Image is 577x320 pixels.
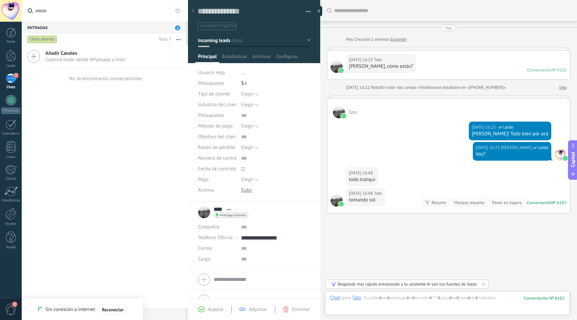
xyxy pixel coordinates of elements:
[198,132,236,142] div: Objetivo del cliente
[346,84,371,91] div: [DATE] 16:22
[1,64,21,68] div: Leads
[349,190,374,197] div: [DATE] 16:48
[472,124,497,131] div: [DATE] 16:23
[12,302,17,307] span: 2
[1,108,20,114] div: WhatsApp
[175,25,180,30] span: 2
[198,232,233,243] button: Teléfono Oficina
[1,177,21,181] div: Correo
[501,144,532,151] span: Agustin Rodriguez (Oficina de Venta)
[241,121,258,132] button: Elegir
[200,24,236,28] span: #agregar etiquetas
[331,61,343,73] span: Tato
[559,84,567,91] a: Tato
[349,197,382,203] div: tomando sol
[241,69,245,76] span: ...
[198,185,236,196] div: Archivo
[198,156,241,161] span: Número de contrato
[198,124,233,129] span: Método de pago
[45,56,126,63] span: Captura leads desde Whatsapp y más!
[338,281,477,287] div: Responde más rápido entrenando a tu asistente AI con tus fuentes de datos
[352,295,361,301] div: Tato
[198,113,224,118] span: Presupuesto
[333,106,345,118] span: Tato
[349,170,374,176] div: [DATE] 16:48
[252,53,270,63] span: Archivos
[349,63,413,70] div: [PERSON_NAME], cómo estás?
[22,21,186,33] div: Entradas
[445,25,452,31] div: Hoy
[551,200,567,205] div: № A102
[361,295,362,301] span: :
[241,91,253,97] span: Elegir
[331,194,343,206] span: Tato
[276,53,298,63] span: Configurar
[524,295,565,301] div: 102
[198,100,236,110] div: Industria del cliente
[339,68,344,73] img: waba.svg
[241,176,253,183] span: Elegir
[241,123,253,129] span: Elegir
[570,152,576,167] span: Copilot
[1,222,21,226] div: Ajustes
[563,156,568,161] img: waba.svg
[241,102,253,108] span: Elegir
[198,142,236,153] div: Razón de pérdida
[69,75,142,82] div: No se encontraron conversaciones
[241,142,258,153] button: Elegir
[198,222,236,232] div: Compañía
[198,92,230,97] span: Tipo de cliente
[527,67,552,73] div: Conversación
[1,155,21,159] div: Listas
[198,69,226,76] span: Usuario resp.
[219,213,246,217] span: whatsapp business
[316,6,322,16] div: Ocultar
[390,36,407,43] a: Expandir
[349,176,375,183] div: todo tranqui
[371,36,389,43] span: 2 eventos
[472,131,548,137] div: [PERSON_NAME]! Todo bien por aca
[198,188,214,193] span: Archivo
[382,84,437,91] span: El valor del campo «Teléfono»
[198,166,236,171] span: Fecha de contrato
[241,174,258,185] button: Elegir
[339,202,344,206] img: waba.svg
[292,306,310,313] span: Eliminar
[99,304,127,315] button: Reconectar
[374,190,382,197] span: Tato
[371,85,382,90] span: Robot
[476,151,548,158] div: Vos?
[38,304,126,315] div: Sin conexión a Internet
[241,89,258,100] button: Elegir
[346,36,354,43] div: Hoy
[1,198,21,203] div: Estadísticas
[527,200,551,205] div: Conversación
[198,89,236,100] div: Tipo de cliente
[198,174,236,185] div: Pago
[538,144,548,151] span: Leído
[198,153,236,164] div: Número de contrato
[341,114,346,118] img: waba.svg
[1,85,21,90] div: Chats
[198,67,236,78] div: Usuario resp.
[13,73,19,78] span: 2
[198,121,236,132] div: Método de pago
[222,53,247,63] span: Estadísticas
[198,177,208,182] span: Pago
[45,50,126,56] span: Añadir Canales
[241,100,258,110] button: Elegir
[346,36,407,43] div: Creación:
[198,102,241,107] span: Industria del cliente
[552,67,567,73] div: № A102
[102,307,124,312] span: Reconectar
[1,245,21,250] div: Ayuda
[374,56,382,63] span: Tato
[341,295,351,301] span: para
[198,245,212,252] span: Correo
[476,144,501,151] div: [DATE] 16:23
[555,149,567,161] span: Agustin Rodriguez
[241,144,253,151] span: Elegir
[198,254,236,265] div: Cargo
[349,56,374,63] div: [DATE] 16:22
[208,306,224,313] span: Aceptar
